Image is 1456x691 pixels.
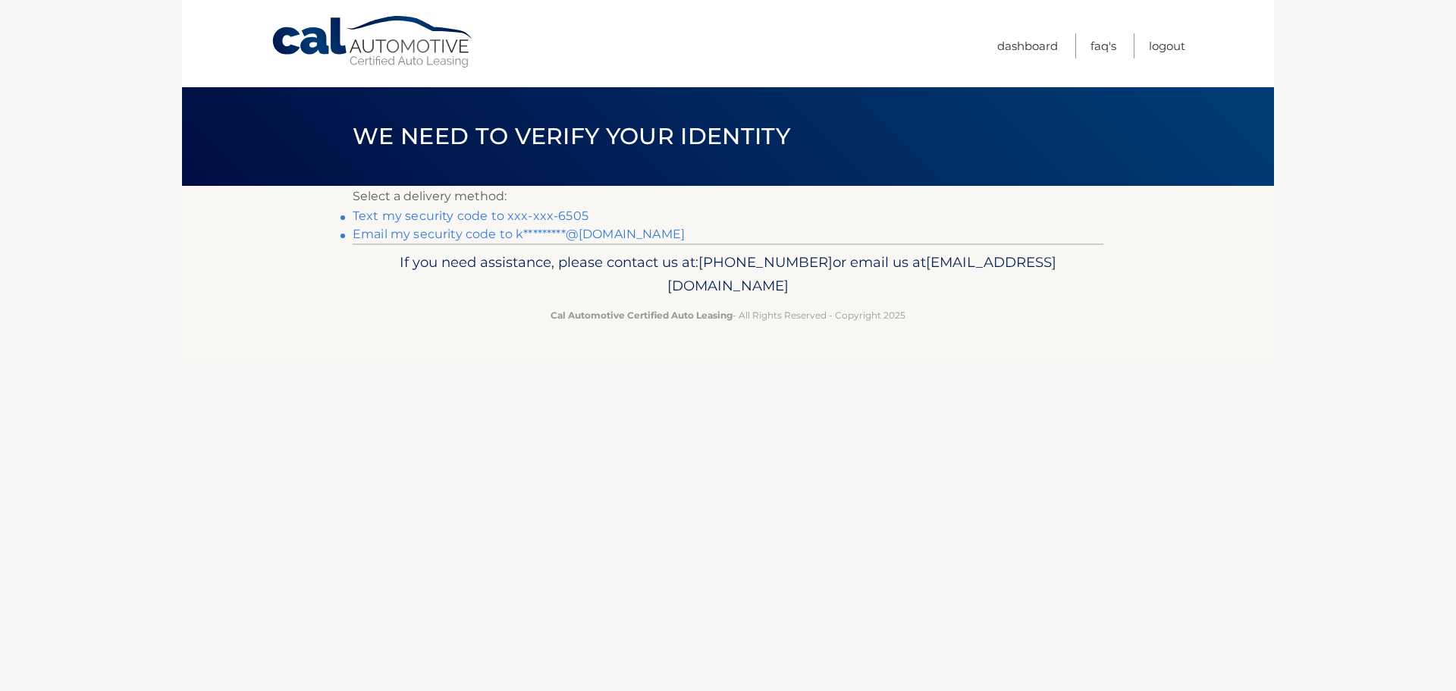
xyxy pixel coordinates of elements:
a: Email my security code to k*********@[DOMAIN_NAME] [353,227,685,241]
p: If you need assistance, please contact us at: or email us at [362,250,1094,299]
a: Text my security code to xxx-xxx-6505 [353,209,588,223]
a: Dashboard [997,33,1058,58]
strong: Cal Automotive Certified Auto Leasing [551,309,733,321]
a: Logout [1149,33,1185,58]
span: We need to verify your identity [353,122,790,150]
p: - All Rights Reserved - Copyright 2025 [362,307,1094,323]
a: FAQ's [1090,33,1116,58]
span: [PHONE_NUMBER] [698,253,833,271]
a: Cal Automotive [271,15,475,69]
p: Select a delivery method: [353,186,1103,207]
